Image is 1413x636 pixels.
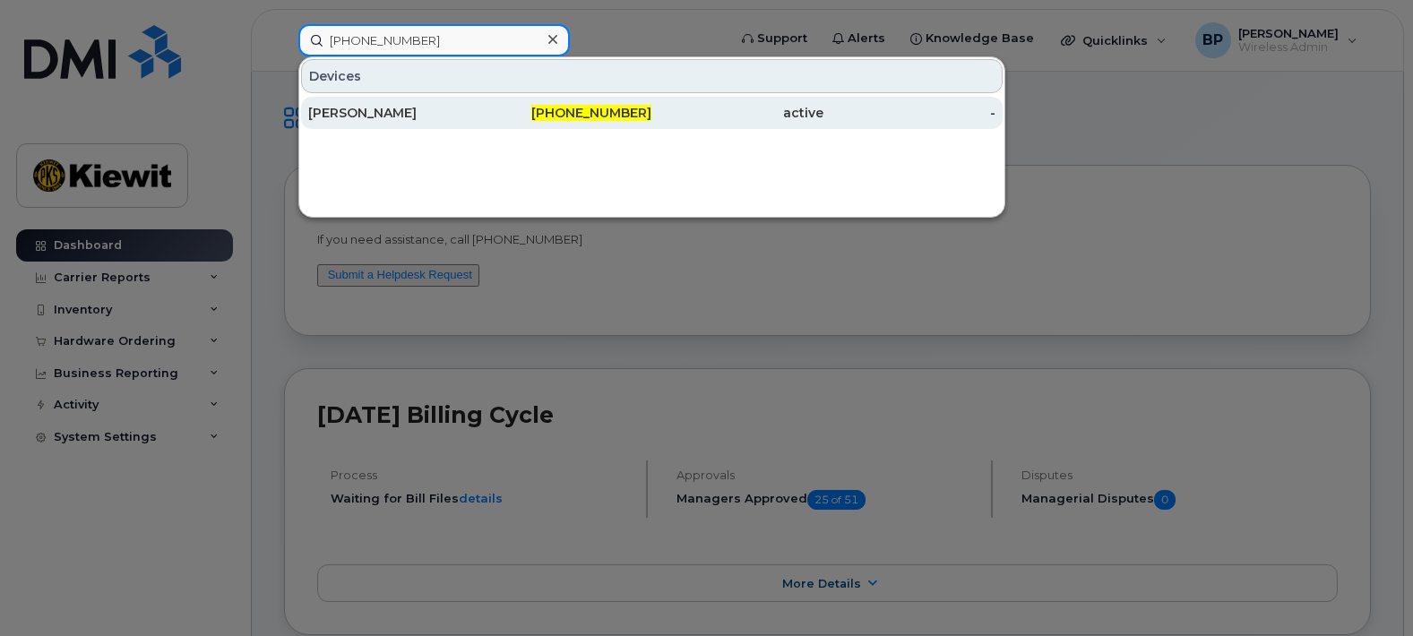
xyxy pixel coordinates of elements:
div: [PERSON_NAME] [308,104,480,122]
div: - [823,104,995,122]
a: [PERSON_NAME][PHONE_NUMBER]active- [301,97,1003,129]
span: [PHONE_NUMBER] [531,105,651,121]
div: active [651,104,823,122]
iframe: Messenger Launcher [1335,558,1400,623]
div: Devices [301,59,1003,93]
